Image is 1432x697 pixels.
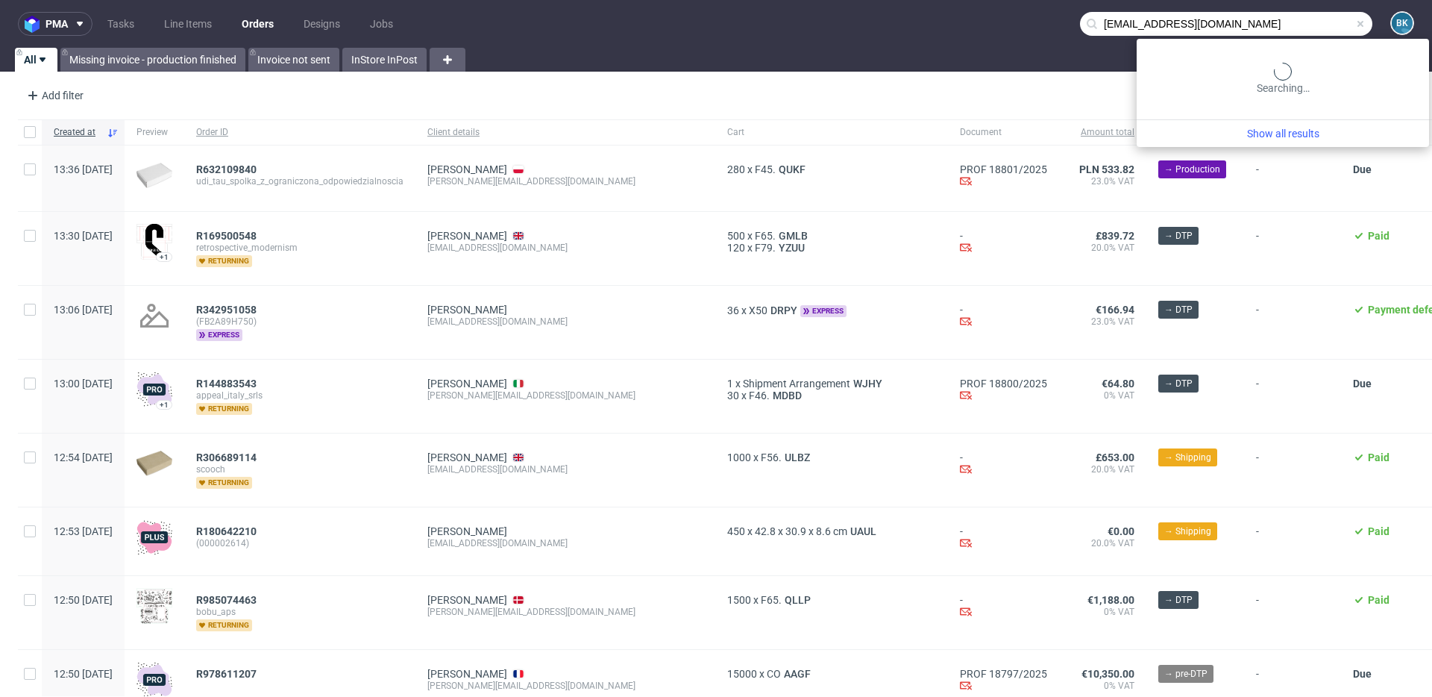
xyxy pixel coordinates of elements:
[196,525,260,537] a: R180642210
[54,230,113,242] span: 13:30 [DATE]
[427,242,703,254] div: [EMAIL_ADDRESS][DOMAIN_NAME]
[196,378,257,390] span: R144883543
[727,594,751,606] span: 1500
[1071,175,1134,187] span: 23.0% VAT
[196,230,257,242] span: R169500548
[1143,126,1423,141] a: Show all results
[155,12,221,36] a: Line Items
[196,619,252,631] span: returning
[196,668,260,680] a: R978611207
[196,606,403,618] span: bobu_aps
[427,668,507,680] a: [PERSON_NAME]
[196,463,403,475] span: scooch
[196,594,260,606] a: R985074463
[781,668,814,680] a: AAGF
[136,588,172,624] img: data
[196,163,257,175] span: R632109840
[427,175,703,187] div: [PERSON_NAME][EMAIL_ADDRESS][DOMAIN_NAME]
[960,378,1047,390] a: PROF 18800/2025
[136,372,172,407] img: pro-icon.017ec5509f39f3e742e3.png
[196,403,252,415] span: returning
[727,163,936,175] div: x
[1079,163,1134,175] span: PLN 533.82
[196,316,403,328] span: (FB2A89H750)
[18,12,92,36] button: pma
[727,390,739,401] span: 30
[1164,377,1193,390] span: → DTP
[767,668,781,680] span: CO
[727,668,757,680] span: 15000
[196,242,403,254] span: retrospective_modernism
[1164,667,1208,681] span: → pre-DTP
[960,126,1047,139] span: Document
[1071,463,1134,475] span: 20.0% VAT
[960,668,1047,680] a: PROF 18797/2025
[743,378,850,390] span: Shipment Arrangement
[196,451,260,463] a: R306689114
[782,451,813,463] a: ULBZ
[767,304,800,316] span: DRPY
[1164,163,1220,176] span: → Production
[196,477,252,489] span: returning
[60,48,245,72] a: Missing invoice - production finished
[1353,668,1372,680] span: Due
[233,12,283,36] a: Orders
[1256,525,1329,557] span: -
[1256,163,1329,193] span: -
[1353,378,1372,390] span: Due
[1071,126,1134,139] span: Amount total
[54,126,101,139] span: Created at
[755,163,776,175] span: F45.
[196,537,403,549] span: (000002614)
[196,668,257,680] span: R978611207
[776,230,811,242] a: GMLB
[755,525,847,537] span: 42.8 x 30.9 x 8.6 cm
[54,304,113,316] span: 13:06 [DATE]
[960,163,1047,175] a: PROF 18801/2025
[1096,451,1134,463] span: £653.00
[770,390,805,401] a: MDBD
[136,126,172,139] span: Preview
[1368,525,1389,537] span: Paid
[427,680,703,692] div: [PERSON_NAME][EMAIL_ADDRESS][DOMAIN_NAME]
[727,304,739,316] span: 36
[1081,668,1134,680] span: €10,350.00
[1071,390,1134,401] span: 0% VAT
[776,163,808,175] a: QUKF
[960,594,1047,620] div: -
[800,305,847,317] span: express
[727,230,745,242] span: 500
[727,163,745,175] span: 280
[782,594,814,606] span: QLLP
[427,163,507,175] a: [PERSON_NAME]
[1087,594,1134,606] span: €1,188.00
[960,525,1047,551] div: -
[295,12,349,36] a: Designs
[727,390,936,401] div: x
[749,390,770,401] span: F46.
[960,304,1047,330] div: -
[1368,451,1389,463] span: Paid
[727,525,745,537] span: 450
[1071,242,1134,254] span: 20.0% VAT
[1392,13,1413,34] figcaption: BK
[727,230,936,242] div: x
[54,451,113,463] span: 12:54 [DATE]
[361,12,402,36] a: Jobs
[1256,594,1329,631] span: -
[196,378,260,390] a: R144883543
[776,242,808,254] span: YZUU
[196,255,252,267] span: returning
[755,242,776,254] span: F79.
[727,304,936,317] div: x
[1071,606,1134,618] span: 0% VAT
[1256,451,1329,489] span: -
[847,525,879,537] a: UAUL
[196,304,257,316] span: R342951058
[427,304,507,316] a: [PERSON_NAME]
[727,126,936,139] span: Cart
[427,594,507,606] a: [PERSON_NAME]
